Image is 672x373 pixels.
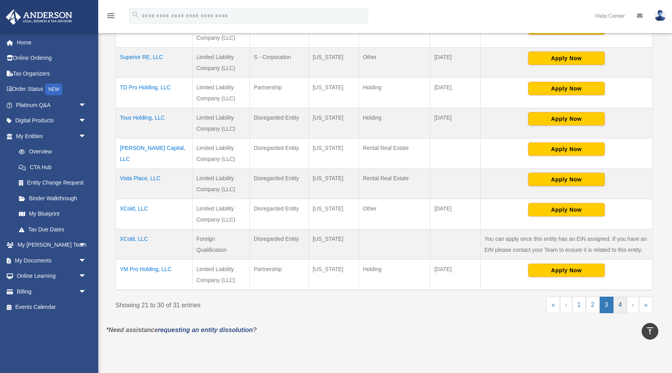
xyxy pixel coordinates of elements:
[6,113,98,129] a: Digital Productsarrow_drop_down
[359,48,430,78] td: Other
[528,82,605,95] button: Apply Now
[546,297,560,313] a: First
[250,108,308,138] td: Disregarded Entity
[480,229,652,260] td: You can apply once this entity has an EIN assigned. If you have an EIN please contact your Team t...
[6,284,98,299] a: Billingarrow_drop_down
[79,97,94,113] span: arrow_drop_down
[116,297,378,311] div: Showing 21 to 30 of 31 entries
[359,169,430,199] td: Rental Real Estate
[158,327,253,333] a: requesting an entity dissolution
[359,138,430,169] td: Rental Real Estate
[586,297,600,313] a: 2
[430,48,480,78] td: [DATE]
[116,169,193,199] td: Vista Place, LLC
[79,237,94,253] span: arrow_drop_down
[359,78,430,108] td: Holding
[359,108,430,138] td: Holding
[528,52,605,65] button: Apply Now
[250,48,308,78] td: S - Corporation
[192,260,250,290] td: Limited Liability Company (LLC)
[308,169,359,199] td: [US_STATE]
[359,260,430,290] td: Holding
[116,260,193,290] td: YM Pro Holding, LLC
[560,297,572,313] a: Previous
[642,323,658,340] a: vertical_align_top
[131,11,140,19] i: search
[250,169,308,199] td: Disregarded Entity
[45,83,62,95] div: NEW
[116,108,193,138] td: Tous Holding, LLC
[192,78,250,108] td: Limited Liability Company (LLC)
[6,128,94,144] a: My Entitiesarrow_drop_down
[79,253,94,269] span: arrow_drop_down
[192,229,250,260] td: Foreign Qualification
[6,81,98,98] a: Order StatusNEW
[106,14,116,20] a: menu
[654,10,666,21] img: User Pic
[11,159,94,175] a: CTA Hub
[4,9,75,25] img: Anderson Advisors Platinum Portal
[6,66,98,81] a: Tax Organizers
[600,297,613,313] a: 3
[116,78,193,108] td: TD Pro Holding, LLC
[528,142,605,156] button: Apply Now
[308,138,359,169] td: [US_STATE]
[572,297,586,313] a: 1
[79,128,94,144] span: arrow_drop_down
[250,138,308,169] td: Disregarded Entity
[79,113,94,129] span: arrow_drop_down
[639,297,653,313] a: Last
[79,284,94,300] span: arrow_drop_down
[192,48,250,78] td: Limited Liability Company (LLC)
[6,299,98,315] a: Events Calendar
[430,260,480,290] td: [DATE]
[116,48,193,78] td: Superior RE, LLC
[6,268,98,284] a: Online Learningarrow_drop_down
[6,97,98,113] a: Platinum Q&Aarrow_drop_down
[250,260,308,290] td: Partnership
[116,199,193,229] td: XCold, LLC
[308,108,359,138] td: [US_STATE]
[613,297,627,313] a: 4
[11,222,94,237] a: Tax Due Dates
[308,48,359,78] td: [US_STATE]
[308,78,359,108] td: [US_STATE]
[6,50,98,66] a: Online Ordering
[106,327,257,333] em: *Need assistance ?
[430,78,480,108] td: [DATE]
[308,260,359,290] td: [US_STATE]
[359,199,430,229] td: Other
[528,173,605,186] button: Apply Now
[11,175,94,191] a: Entity Change Request
[627,297,639,313] a: Next
[192,199,250,229] td: Limited Liability Company (LLC)
[192,138,250,169] td: Limited Liability Company (LLC)
[528,112,605,126] button: Apply Now
[116,229,193,260] td: XCold, LLC
[308,199,359,229] td: [US_STATE]
[192,169,250,199] td: Limited Liability Company (LLC)
[11,144,90,160] a: Overview
[430,199,480,229] td: [DATE]
[6,253,98,268] a: My Documentsarrow_drop_down
[11,190,94,206] a: Binder Walkthrough
[250,199,308,229] td: Disregarded Entity
[11,206,94,222] a: My Blueprint
[79,268,94,284] span: arrow_drop_down
[192,108,250,138] td: Limited Liability Company (LLC)
[250,78,308,108] td: Partnership
[250,229,308,260] td: Disregarded Entity
[308,229,359,260] td: [US_STATE]
[6,35,98,50] a: Home
[528,203,605,216] button: Apply Now
[528,264,605,277] button: Apply Now
[106,11,116,20] i: menu
[645,326,655,336] i: vertical_align_top
[430,108,480,138] td: [DATE]
[116,138,193,169] td: [PERSON_NAME] Capital, LLC
[6,237,98,253] a: My [PERSON_NAME] Teamarrow_drop_down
